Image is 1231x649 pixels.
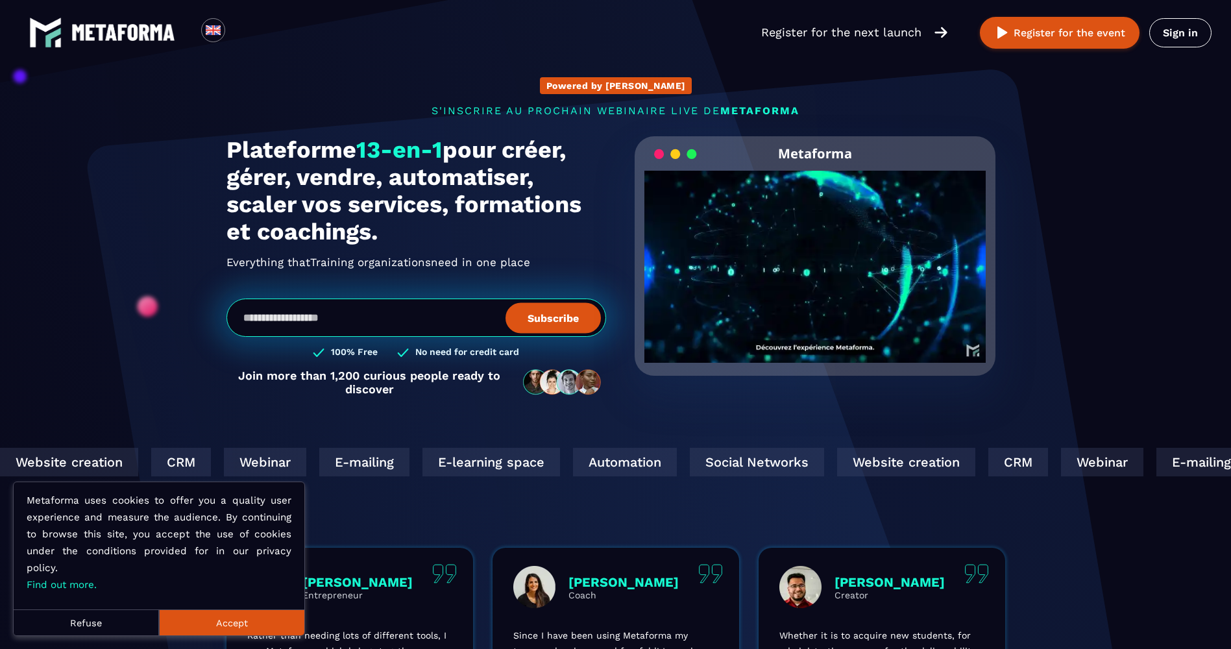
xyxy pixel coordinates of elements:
a: Sign in [1149,18,1212,47]
p: Coach [568,590,679,600]
div: E-learning space [421,448,559,476]
img: quote [432,564,457,583]
img: logo [29,16,62,49]
img: profile [513,566,555,608]
p: Entrepreneur [302,590,413,600]
p: Join more than 1,200 curious people ready to discover [226,369,513,396]
p: Metaforma uses cookies to offer you a quality user experience and measure the audience. By contin... [27,492,291,593]
img: quote [698,564,723,583]
img: loading [654,148,697,160]
p: [PERSON_NAME] [568,574,679,590]
div: CRM [987,448,1047,476]
video: Your browser does not support the video tag. [644,171,986,341]
div: Search for option [225,18,257,47]
h1: Plateforme pour créer, gérer, vendre, automatiser, scaler vos services, formations et coachings. [226,136,606,245]
img: checked [397,347,409,359]
button: Subscribe [506,302,601,333]
h3: No need for credit card [415,347,519,359]
img: logo [71,24,175,41]
img: play [994,25,1010,41]
button: Register for the event [980,17,1140,49]
input: Search for option [236,25,246,40]
span: 13-en-1 [356,136,443,164]
img: checked [313,347,324,359]
p: [PERSON_NAME] [835,574,945,590]
p: Powered by [PERSON_NAME] [546,80,685,91]
a: Find out more. [27,579,97,591]
img: profile [779,566,822,608]
p: s'inscrire au prochain webinaire live de [226,104,1005,117]
div: Social Networks [689,448,823,476]
p: [PERSON_NAME] [302,574,413,590]
div: E-mailing [318,448,408,476]
img: quote [964,564,989,583]
p: Register for the next launch [761,23,921,42]
h2: Everything that need in one place [226,252,606,273]
div: Automation [572,448,676,476]
h3: 100% Free [331,347,378,359]
img: community-people [519,369,606,396]
h2: Metaforma [778,136,852,171]
span: Training organizations [310,252,431,273]
button: Accept [159,609,304,635]
img: en [205,22,221,38]
button: Refuse [14,609,159,635]
span: METAFORMA [720,104,799,117]
div: Website creation [836,448,974,476]
img: arrow-right [934,25,947,40]
div: CRM [150,448,210,476]
p: Creator [835,590,945,600]
div: Webinar [1060,448,1142,476]
div: Webinar [223,448,305,476]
